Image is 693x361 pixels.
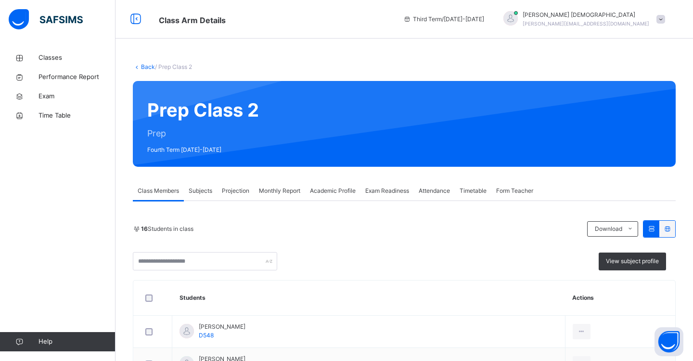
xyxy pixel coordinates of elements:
[38,111,115,120] span: Time Table
[138,187,179,195] span: Class Members
[38,53,115,63] span: Classes
[403,15,484,24] span: session/term information
[595,225,622,233] span: Download
[199,332,214,339] span: D548
[38,72,115,82] span: Performance Report
[222,187,249,195] span: Projection
[523,11,649,19] span: [PERSON_NAME] [DEMOGRAPHIC_DATA]
[141,225,148,232] b: 16
[496,187,533,195] span: Form Teacher
[189,187,212,195] span: Subjects
[494,11,670,28] div: Muallimah ShahidaNabi
[654,327,683,356] button: Open asap
[9,9,83,29] img: safsims
[259,187,300,195] span: Monthly Report
[606,257,659,266] span: View subject profile
[141,63,155,70] a: Back
[141,225,193,233] span: Students in class
[38,92,115,101] span: Exam
[159,15,226,25] span: Class Arm Details
[172,281,565,316] th: Students
[365,187,409,195] span: Exam Readiness
[460,187,487,195] span: Timetable
[310,187,356,195] span: Academic Profile
[38,337,115,347] span: Help
[419,187,450,195] span: Attendance
[565,281,675,316] th: Actions
[523,21,649,27] span: [PERSON_NAME][EMAIL_ADDRESS][DOMAIN_NAME]
[199,322,245,331] span: [PERSON_NAME]
[155,63,192,70] span: / Prep Class 2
